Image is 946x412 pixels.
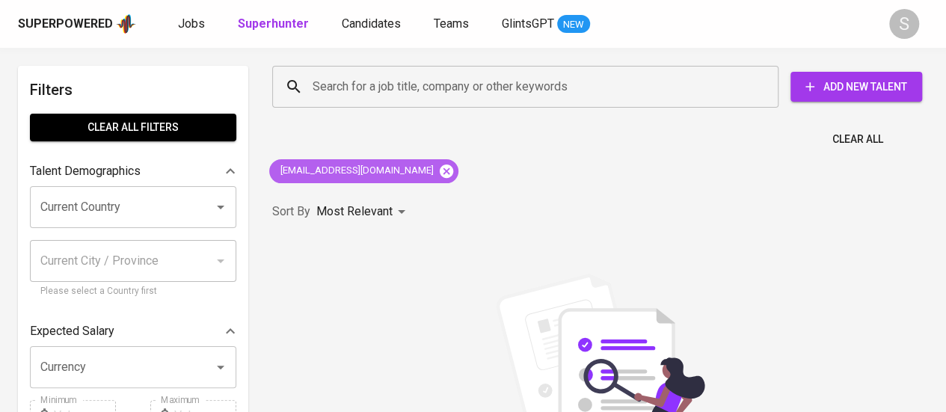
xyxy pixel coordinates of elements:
[342,16,401,31] span: Candidates
[30,162,141,180] p: Talent Demographics
[30,114,236,141] button: Clear All filters
[826,126,889,153] button: Clear All
[116,13,136,35] img: app logo
[832,130,883,149] span: Clear All
[238,16,309,31] b: Superhunter
[18,16,113,33] div: Superpowered
[18,13,136,35] a: Superpoweredapp logo
[30,322,114,340] p: Expected Salary
[316,198,411,226] div: Most Relevant
[40,284,226,299] p: Please select a Country first
[502,15,590,34] a: GlintsGPT NEW
[30,156,236,186] div: Talent Demographics
[238,15,312,34] a: Superhunter
[316,203,393,221] p: Most Relevant
[434,16,469,31] span: Teams
[790,72,922,102] button: Add New Talent
[178,15,208,34] a: Jobs
[802,78,910,96] span: Add New Talent
[30,78,236,102] h6: Filters
[178,16,205,31] span: Jobs
[42,118,224,137] span: Clear All filters
[269,159,458,183] div: [EMAIL_ADDRESS][DOMAIN_NAME]
[30,316,236,346] div: Expected Salary
[557,17,590,32] span: NEW
[502,16,554,31] span: GlintsGPT
[210,197,231,218] button: Open
[889,9,919,39] div: S
[434,15,472,34] a: Teams
[272,203,310,221] p: Sort By
[210,357,231,378] button: Open
[269,164,443,178] span: [EMAIL_ADDRESS][DOMAIN_NAME]
[342,15,404,34] a: Candidates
